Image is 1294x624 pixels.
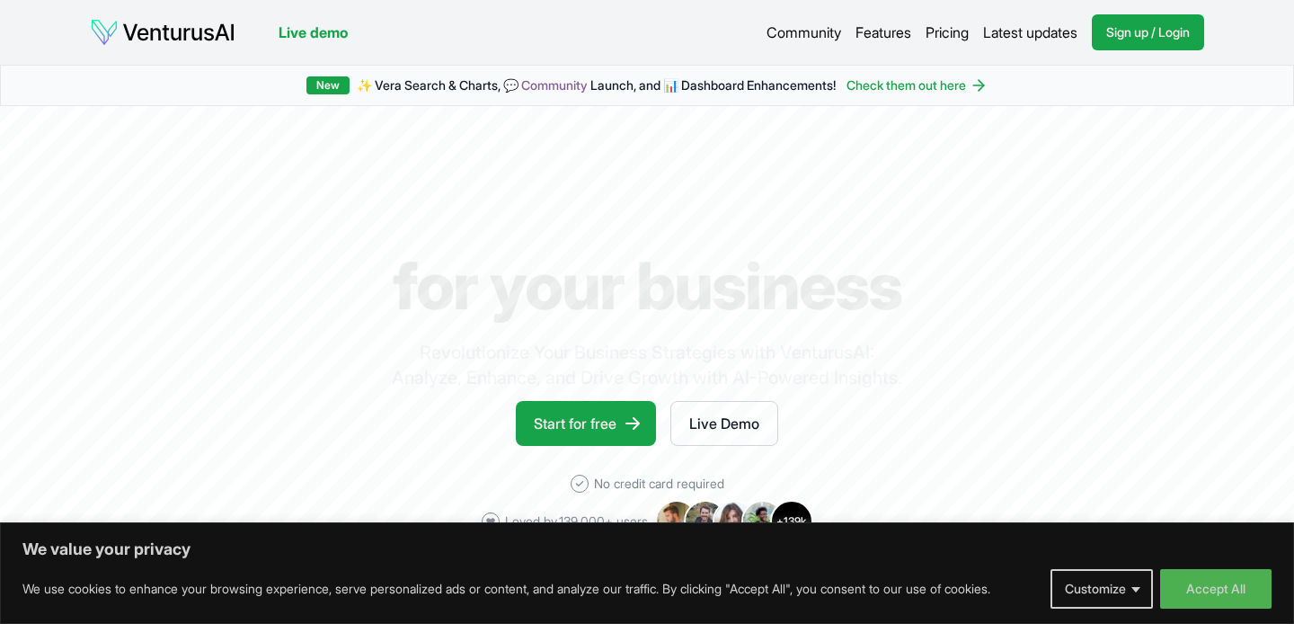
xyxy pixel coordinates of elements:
p: We value your privacy [22,539,1272,560]
img: Avatar 1 [655,500,698,543]
span: ✨ Vera Search & Charts, 💬 Launch, and 📊 Dashboard Enhancements! [357,76,836,94]
p: We use cookies to enhance your browsing experience, serve personalized ads or content, and analyz... [22,578,990,600]
a: Start for free [516,401,656,446]
a: Live Demo [670,401,778,446]
img: Avatar 2 [684,500,727,543]
img: logo [90,18,235,47]
a: Check them out here [846,76,988,94]
a: Sign up / Login [1092,14,1204,50]
a: Features [855,22,911,43]
span: Sign up / Login [1106,23,1190,41]
img: Avatar 3 [713,500,756,543]
a: Pricing [926,22,969,43]
img: Avatar 4 [741,500,784,543]
a: Community [521,77,588,93]
a: Latest updates [983,22,1077,43]
a: Community [767,22,841,43]
button: Accept All [1160,569,1272,609]
a: Live demo [279,22,348,43]
button: Customize [1050,569,1153,609]
div: New [306,76,350,94]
